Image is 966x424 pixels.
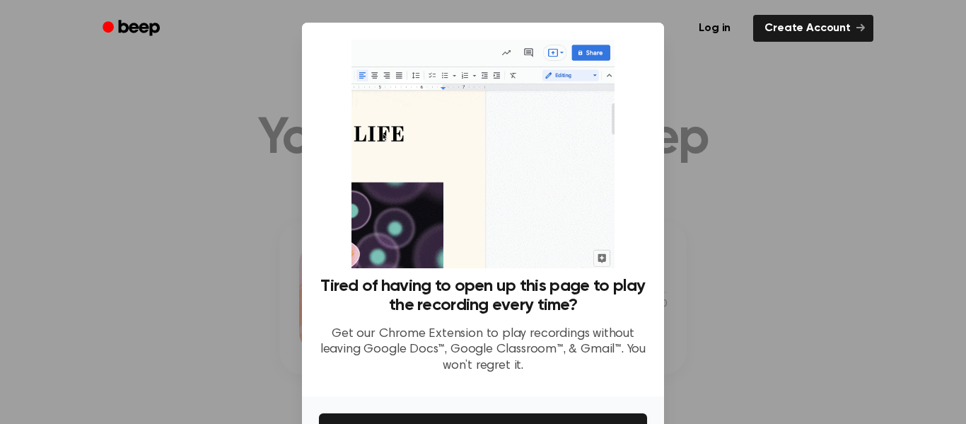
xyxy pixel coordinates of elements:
[93,15,173,42] a: Beep
[685,12,745,45] a: Log in
[351,40,614,268] img: Beep extension in action
[753,15,873,42] a: Create Account
[319,277,647,315] h3: Tired of having to open up this page to play the recording every time?
[319,326,647,374] p: Get our Chrome Extension to play recordings without leaving Google Docs™, Google Classroom™, & Gm...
